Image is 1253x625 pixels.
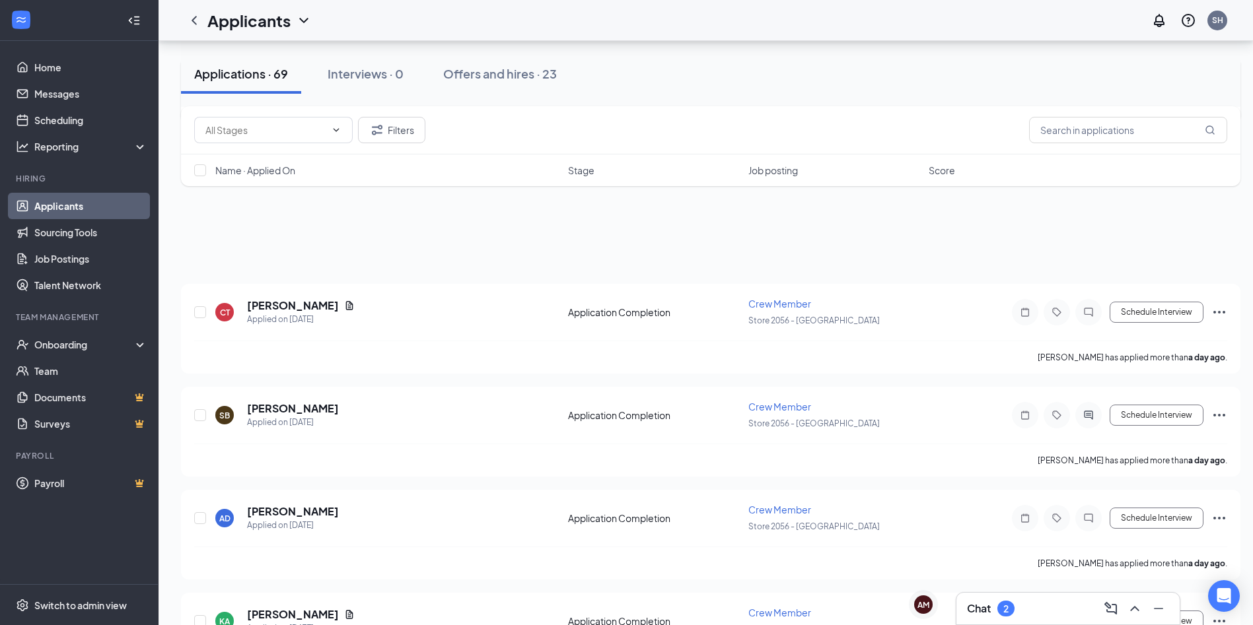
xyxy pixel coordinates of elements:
[247,607,339,622] h5: [PERSON_NAME]
[15,13,28,26] svg: WorkstreamLogo
[1038,558,1227,569] p: [PERSON_NAME] has applied more than .
[358,117,425,143] button: Filter Filters
[1211,304,1227,320] svg: Ellipses
[1110,405,1203,426] button: Schedule Interview
[1211,510,1227,526] svg: Ellipses
[34,384,147,411] a: DocumentsCrown
[34,193,147,219] a: Applicants
[1188,455,1225,465] b: a day ago
[215,164,295,177] span: Name · Applied On
[16,450,145,461] div: Payroll
[16,338,29,351] svg: UserCheck
[1017,410,1033,420] svg: Note
[34,54,147,81] a: Home
[34,358,147,384] a: Team
[1151,601,1166,616] svg: Minimize
[748,298,811,310] span: Crew Member
[220,307,230,318] div: CT
[34,470,147,496] a: PayrollCrown
[1017,307,1033,317] svg: Note
[568,306,740,319] div: Application Completion
[369,122,385,138] svg: Filter
[1148,598,1169,619] button: Minimize
[1081,410,1096,420] svg: ActiveChat
[917,599,929,610] div: AM
[748,521,880,531] span: Store 2056 - [GEOGRAPHIC_DATA]
[16,173,145,184] div: Hiring
[1017,513,1033,523] svg: Note
[1151,13,1167,28] svg: Notifications
[34,411,147,437] a: SurveysCrown
[207,9,291,32] h1: Applicants
[1180,13,1196,28] svg: QuestionInfo
[296,13,312,28] svg: ChevronDown
[1103,601,1119,616] svg: ComposeMessage
[16,140,29,153] svg: Analysis
[1127,601,1143,616] svg: ChevronUp
[748,401,811,412] span: Crew Member
[34,599,127,612] div: Switch to admin view
[219,513,231,524] div: AD
[1003,603,1009,614] div: 2
[16,599,29,612] svg: Settings
[247,416,339,429] div: Applied on [DATE]
[1110,302,1203,323] button: Schedule Interview
[127,14,141,27] svg: Collapse
[1188,352,1225,362] b: a day ago
[328,65,404,82] div: Interviews · 0
[1208,580,1240,612] div: Open Intercom Messenger
[1212,15,1223,26] div: SH
[34,81,147,107] a: Messages
[247,313,355,326] div: Applied on [DATE]
[1081,513,1096,523] svg: ChatInactive
[34,140,148,153] div: Reporting
[1029,117,1227,143] input: Search in applications
[186,13,202,28] svg: ChevronLeft
[748,418,880,428] span: Store 2056 - [GEOGRAPHIC_DATA]
[344,609,355,620] svg: Document
[1205,125,1215,135] svg: MagnifyingGlass
[568,409,740,422] div: Application Completion
[748,504,811,515] span: Crew Member
[247,401,339,416] h5: [PERSON_NAME]
[929,164,955,177] span: Score
[16,312,145,323] div: Team Management
[1188,558,1225,568] b: a day ago
[1211,407,1227,423] svg: Ellipses
[247,298,339,313] h5: [PERSON_NAME]
[34,246,147,272] a: Job Postings
[967,601,991,616] h3: Chat
[443,65,557,82] div: Offers and hires · 23
[194,65,288,82] div: Applications · 69
[748,315,880,325] span: Store 2056 - [GEOGRAPHIC_DATA]
[331,125,341,135] svg: ChevronDown
[34,338,136,351] div: Onboarding
[205,123,326,137] input: All Stages
[1049,410,1065,420] svg: Tag
[1038,455,1227,466] p: [PERSON_NAME] has applied more than .
[34,107,147,133] a: Scheduling
[247,519,339,532] div: Applied on [DATE]
[1049,307,1065,317] svg: Tag
[1038,352,1227,363] p: [PERSON_NAME] has applied more than .
[1081,307,1096,317] svg: ChatInactive
[34,272,147,298] a: Talent Network
[34,219,147,246] a: Sourcing Tools
[1100,598,1122,619] button: ComposeMessage
[1110,508,1203,529] button: Schedule Interview
[568,511,740,525] div: Application Completion
[568,164,594,177] span: Stage
[748,164,798,177] span: Job posting
[344,300,355,311] svg: Document
[1124,598,1145,619] button: ChevronUp
[748,607,811,618] span: Crew Member
[1049,513,1065,523] svg: Tag
[247,504,339,519] h5: [PERSON_NAME]
[219,410,230,421] div: SB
